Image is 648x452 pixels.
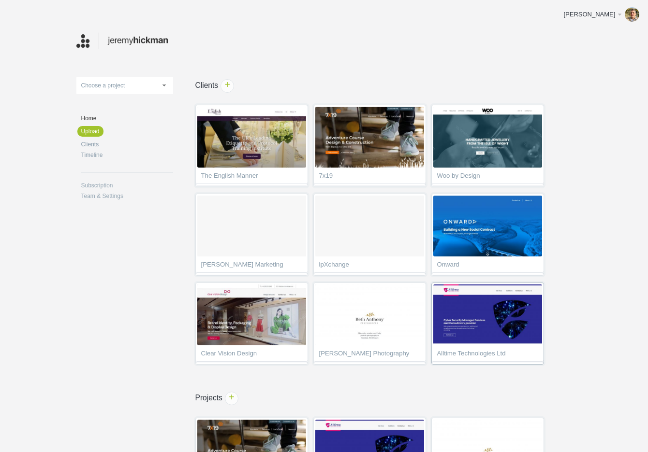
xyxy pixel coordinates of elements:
[221,79,234,93] a: +
[431,282,544,365] a: Alltime Technologies Ltd
[556,5,643,24] a: [PERSON_NAME]
[625,7,639,22] img: b519333ec108e72885a1c333a6030d69
[173,394,599,402] h1: Projects
[313,105,426,187] a: 7x19
[433,284,542,345] img: jeremyhickman_etvhvt_thumb.jpg
[77,126,103,137] a: Upload
[315,284,424,345] img: jeremyhickman_z8yxcp_thumb.jpg
[319,350,420,360] span: [PERSON_NAME] Photography
[315,107,424,168] img: jeremyhickman_jf8xmi_v2_thumb.jpg
[431,105,544,187] a: Woo by Design
[225,392,238,405] a: +
[173,82,599,89] h1: Clients
[81,82,125,89] span: Choose a project
[76,31,168,50] img: jeremyhickman-logo_20211012012317.png
[195,282,308,365] a: Clear Vision Design
[437,172,538,182] span: Woo by Design
[437,261,538,271] span: Onward
[201,172,302,182] span: The English Manner
[81,141,173,147] a: Clients
[195,194,308,276] a: [PERSON_NAME] Marketing
[313,282,426,365] a: [PERSON_NAME] Photography
[431,194,544,276] a: Onward
[313,194,426,276] a: ipXchange
[197,107,306,168] img: jeremyhickman_xqfk2x_v9_thumb.jpg
[197,284,306,345] img: jeremyhickman_9sd1h4_v2_thumb.jpg
[563,10,616,19] div: [PERSON_NAME]
[319,261,420,271] span: ipXchange
[221,80,234,92] span: +
[201,350,302,360] span: Clear Vision Design
[433,107,542,168] img: jeremyhickman_eobah9_v3_thumb.jpg
[437,350,538,360] span: Alltime Technologies Ltd
[433,196,542,256] img: jeremyhickman_yrdcrq_thumb.jpg
[201,261,302,271] span: [PERSON_NAME] Marketing
[319,172,420,182] span: 7x19
[195,105,308,187] a: The English Manner
[81,193,173,199] a: Team & Settings
[81,115,173,121] a: Home
[81,152,173,158] a: Timeline
[81,183,173,188] a: Subscription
